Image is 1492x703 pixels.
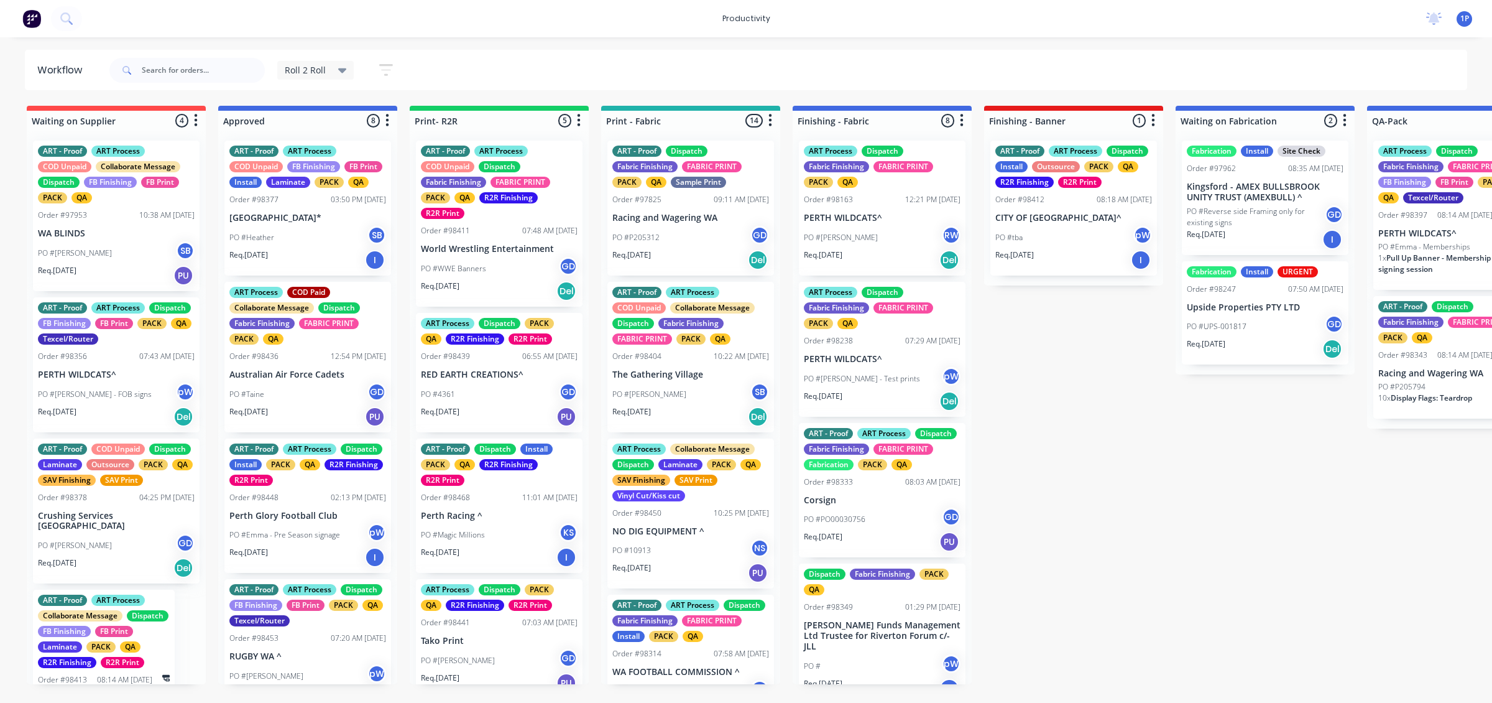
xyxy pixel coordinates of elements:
p: Req. [DATE] [38,406,76,417]
div: Fabric Finishing [1378,161,1444,172]
div: 08:35 AM [DATE] [1288,163,1343,174]
div: Dispatch [862,287,903,298]
input: Search for orders... [142,58,265,83]
div: PACK [139,459,168,470]
div: ART - ProofART ProcessCOD UnpaidDispatchFabric FinishingFABRIC PRINTPACKQAR2R FinishingR2R PrintO... [416,141,583,307]
div: Fabric Finishing [421,177,486,188]
div: SAV Finishing [612,475,670,486]
div: Order #98163 [804,194,853,205]
div: ART - ProofART ProcessDispatchFabric FinishingFABRIC PRINTFabricationPACKQAOrder #9833308:03 AM [... [799,423,965,558]
div: Laminate [266,177,310,188]
div: R2R Finishing [479,192,538,203]
div: URGENT [1278,266,1318,277]
div: 09:11 AM [DATE] [714,194,769,205]
div: QA [837,177,858,188]
div: PACK [707,459,736,470]
div: Fabrication [804,459,854,470]
div: ART - Proof [612,146,661,157]
p: Req. [DATE] [38,265,76,276]
p: PO #Taine [229,389,264,400]
div: PACK [804,318,833,329]
div: COD Unpaid [421,161,474,172]
p: Req. [DATE] [612,406,651,417]
div: Dispatch [915,428,957,439]
div: FABRIC PRINT [682,161,742,172]
div: FB Print [344,161,382,172]
div: pW [176,383,195,401]
div: Install [520,444,553,455]
div: FABRIC PRINT [490,177,550,188]
p: PO #[PERSON_NAME] [804,232,878,243]
div: Order #98333 [804,477,853,488]
div: ART Process [612,444,666,455]
div: FB Print [141,177,179,188]
div: QA [454,459,475,470]
p: Perth Racing ^ [421,511,578,521]
p: PO #UPS-001817 [1187,321,1246,332]
div: QA [646,177,666,188]
div: ART Process [421,318,474,329]
div: PACK [229,333,259,345]
div: FB Finishing [287,161,340,172]
div: ART - ProofART ProcessCOD UnpaidFB FinishingFB PrintInstallLaminatePACKQAOrder #9837703:50 PM [DA... [224,141,391,276]
div: Del [1322,339,1342,359]
div: Dispatch [1432,301,1473,312]
div: Dispatch [612,318,654,329]
div: Fabric Finishing [804,161,869,172]
div: Laminate [658,459,702,470]
p: RED EARTH CREATIONS^ [421,370,578,380]
p: World Wrestling Entertainment [421,244,578,254]
div: GD [176,534,195,552]
div: Fabric Finishing [229,318,295,329]
div: Fabric Finishing [1378,317,1444,328]
div: R2R Finishing [479,459,538,470]
div: R2R Finishing [325,459,383,470]
div: 11:01 AM [DATE] [522,492,578,503]
div: COD Paid [287,287,330,298]
div: QA [891,459,912,470]
div: ART Process [857,428,911,439]
div: RW [942,226,960,244]
p: Req. [DATE] [421,281,459,292]
div: SB [176,241,195,260]
div: Dispatch [149,302,191,314]
div: R2R Print [229,475,273,486]
div: FABRIC PRINT [299,318,359,329]
div: R2R Print [1058,177,1102,188]
div: Install [229,459,262,470]
div: PACK [804,177,833,188]
p: PO #P205312 [612,232,660,243]
div: ART Process [1049,146,1102,157]
div: 07:43 AM [DATE] [139,351,195,362]
div: Order #98377 [229,194,279,205]
div: PACK [266,459,295,470]
div: Dispatch [474,444,516,455]
div: GD [750,226,769,244]
div: Fabric Finishing [804,302,869,314]
div: ART Process [229,287,283,298]
div: ART ProcessDispatchPACKQAR2R FinishingR2R PrintOrder #9843906:55 AM [DATE]RED EARTH CREATIONS^PO ... [416,313,583,432]
div: Del [173,407,193,427]
p: Req. [DATE] [1187,338,1225,350]
div: FABRIC PRINT [612,333,672,345]
div: PACK [525,318,554,329]
div: ART - Proof [38,444,87,455]
div: Order #98439 [421,351,470,362]
div: QA [454,192,475,203]
div: PU [556,407,576,427]
div: FABRIC PRINT [873,161,933,172]
div: ART Process [283,444,336,455]
div: ART - ProofCOD UnpaidDispatchLaminateOutsourcePACKQASAV FinishingSAV PrintOrder #9837804:25 PM [D... [33,439,200,584]
p: PO #Reverse side Framing only for existing signs [1187,206,1325,228]
div: Order #98397 [1378,210,1427,221]
div: ART Process [1378,146,1432,157]
div: Order #98356 [38,351,87,362]
div: I [1131,250,1151,270]
div: Order #98411 [421,225,470,236]
div: QA [263,333,283,345]
div: PACK [1084,161,1113,172]
div: Dispatch [612,459,654,470]
div: Order #98247 [1187,284,1236,295]
div: FB Finishing [38,318,91,329]
div: QA [300,459,320,470]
